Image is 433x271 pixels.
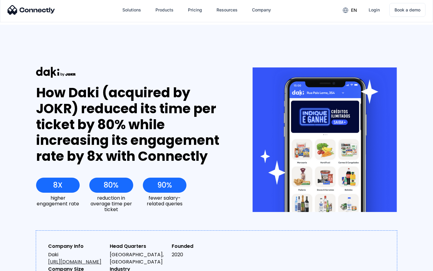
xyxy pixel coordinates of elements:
div: Resources [212,3,242,17]
aside: Language selected: English [6,260,36,269]
div: Solutions [118,3,146,17]
div: Founded [172,243,229,250]
div: Resources [216,6,238,14]
div: Daki [48,251,105,266]
div: Products [151,3,178,17]
a: Login [364,3,385,17]
div: 2020 [172,251,229,258]
div: [GEOGRAPHIC_DATA], [GEOGRAPHIC_DATA] [110,251,167,266]
div: 80% [104,181,118,189]
div: reduction in average time per ticket [89,195,133,213]
ul: Language list [12,260,36,269]
a: Pricing [183,3,207,17]
div: Solutions [122,6,141,14]
div: higher engagement rate [36,195,80,207]
div: Company Info [48,243,105,250]
div: Products [155,6,174,14]
div: fewer salary-related queries [143,195,186,207]
div: How Daki (acquired by JOKR) reduced its time per ticket by 80% while increasing its engagement ra... [36,85,231,164]
div: Company [252,6,271,14]
div: Head Quarters [110,243,167,250]
div: 8X [53,181,63,189]
div: Pricing [188,6,202,14]
div: en [351,6,357,14]
div: Login [369,6,380,14]
div: 90% [157,181,172,189]
a: Book a demo [389,3,425,17]
div: en [338,5,361,14]
img: Connectly Logo [8,5,55,15]
div: Company [247,3,276,17]
a: [URL][DOMAIN_NAME] [48,258,101,265]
